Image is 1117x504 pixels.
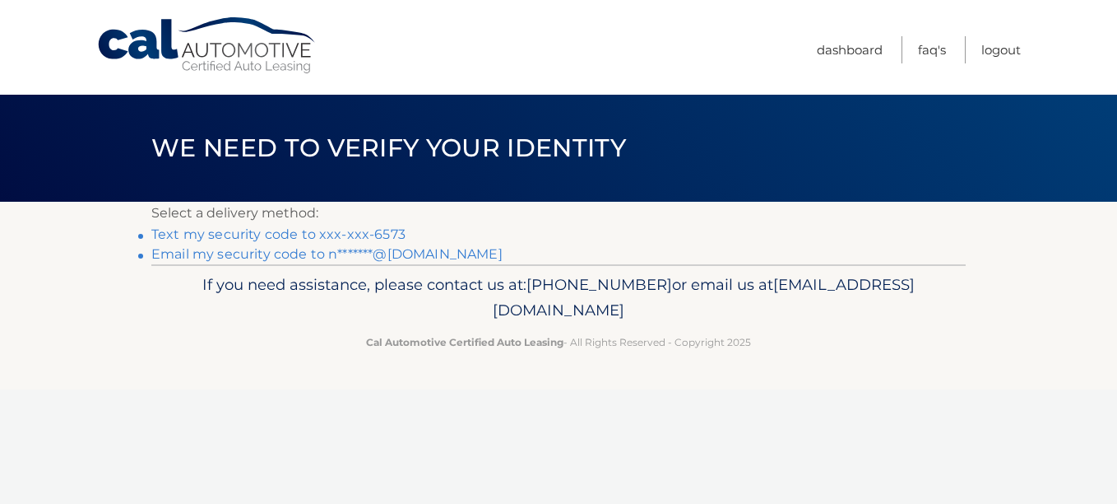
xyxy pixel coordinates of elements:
span: [PHONE_NUMBER] [526,275,672,294]
p: Select a delivery method: [151,202,966,225]
strong: Cal Automotive Certified Auto Leasing [366,336,563,348]
p: If you need assistance, please contact us at: or email us at [162,272,955,324]
a: Dashboard [817,36,883,63]
p: - All Rights Reserved - Copyright 2025 [162,334,955,351]
a: Text my security code to xxx-xxx-6573 [151,226,406,242]
a: FAQ's [918,36,946,63]
a: Cal Automotive [96,16,318,75]
a: Email my security code to n*******@[DOMAIN_NAME] [151,246,503,262]
span: We need to verify your identity [151,133,626,163]
a: Logout [981,36,1021,63]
